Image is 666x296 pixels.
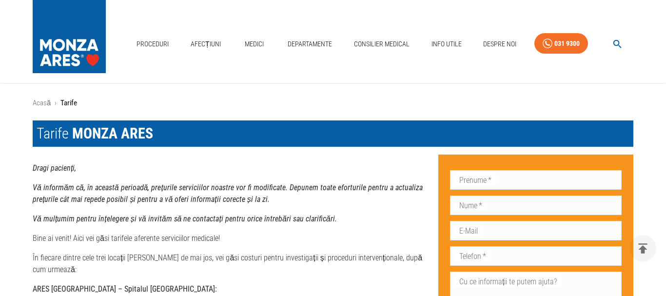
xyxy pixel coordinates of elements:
nav: breadcrumb [33,98,633,109]
a: Consilier Medical [350,34,413,54]
span: MONZA ARES [72,125,153,142]
a: Medici [238,34,270,54]
div: 031 9300 [554,38,580,50]
a: Despre Noi [479,34,520,54]
a: Info Utile [428,34,466,54]
strong: ARES [GEOGRAPHIC_DATA] – Spitalul [GEOGRAPHIC_DATA]: [33,284,217,294]
p: În fiecare dintre cele trei locații [PERSON_NAME] de mai jos, vei găsi costuri pentru investigați... [33,252,431,276]
h1: Tarife [33,120,633,147]
strong: Dragi pacienți, [33,163,76,173]
a: Acasă [33,99,51,107]
a: 031 9300 [534,33,588,54]
button: delete [629,235,656,262]
p: Bine ai venit! Aici vei găsi tarifele aferente serviciilor medicale! [33,233,431,244]
a: Departamente [284,34,336,54]
a: Afecțiuni [187,34,225,54]
strong: Vă mulțumim pentru înțelegere și vă invităm să ne contactați pentru orice întrebări sau clarificări. [33,214,337,223]
strong: Vă informăm că, în această perioadă, prețurile serviciilor noastre vor fi modificate. Depunem toa... [33,183,423,204]
a: Proceduri [133,34,173,54]
p: Tarife [60,98,77,109]
li: › [55,98,57,109]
